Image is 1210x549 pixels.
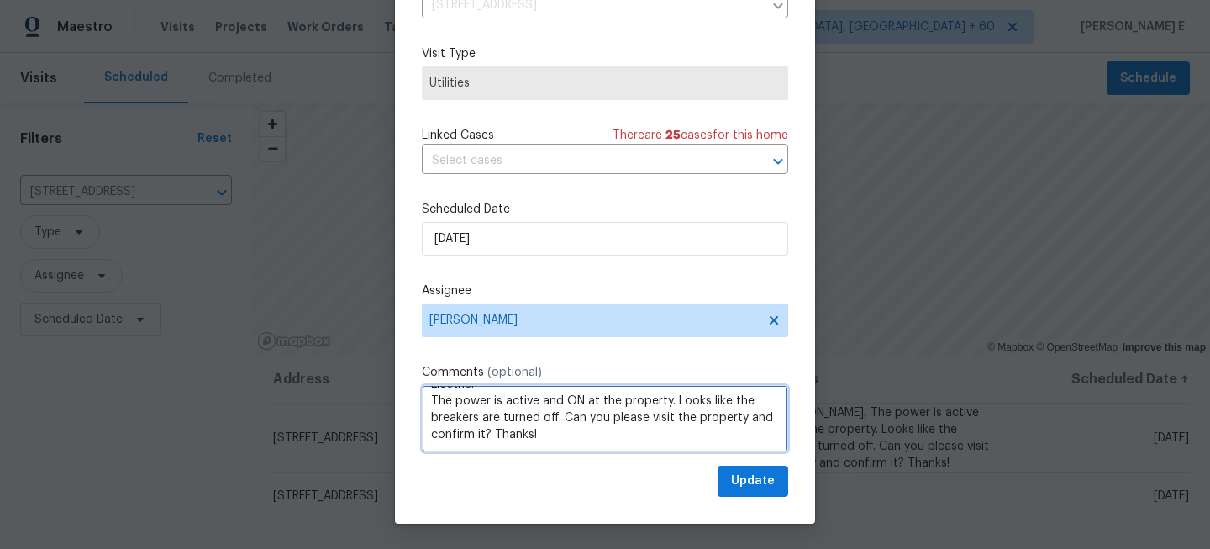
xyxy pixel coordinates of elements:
[665,129,681,141] span: 25
[429,314,759,327] span: [PERSON_NAME]
[422,45,788,62] label: Visit Type
[766,150,790,173] button: Open
[613,127,788,144] span: There are case s for this home
[422,201,788,218] label: Scheduled Date
[718,466,788,497] button: Update
[422,127,494,144] span: Linked Cases
[429,75,781,92] span: Utilities
[422,148,741,174] input: Select cases
[422,222,788,256] input: M/D/YYYY
[422,364,788,381] label: Comments
[731,471,775,492] span: Update
[487,367,542,378] span: (optional)
[422,282,788,299] label: Assignee
[422,385,788,452] textarea: Hello [PERSON_NAME], Electric: The power is active and ON at the property. Looks like the breaker...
